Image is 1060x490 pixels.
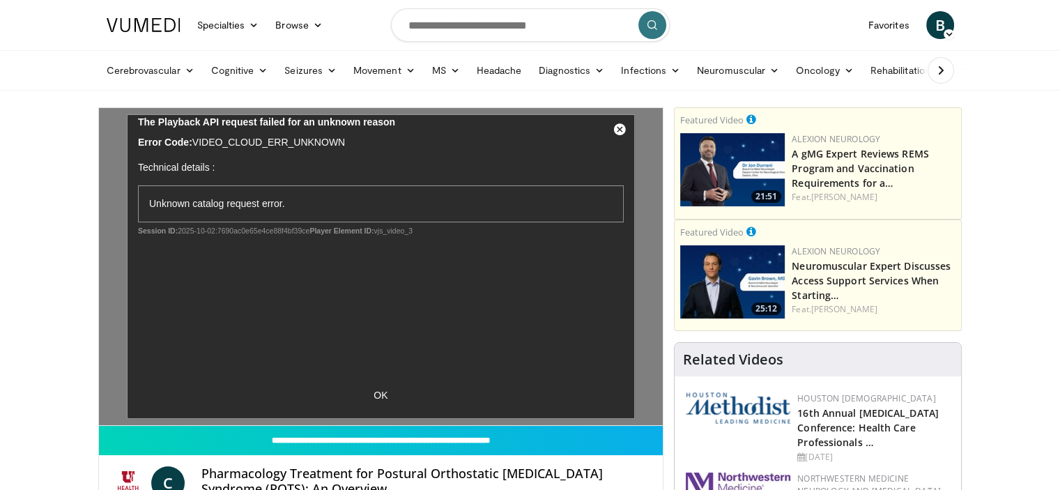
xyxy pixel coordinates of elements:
a: Diagnostics [530,56,613,84]
a: 25:12 [680,245,785,319]
input: Search topics, interventions [391,8,670,42]
video-js: Video Player [99,108,663,426]
span: 21:51 [751,190,781,203]
img: 2b05e332-28e1-4d48-9f23-7cad04c9557c.png.150x105_q85_crop-smart_upscale.jpg [680,245,785,319]
img: VuMedi Logo [107,18,180,32]
small: Featured Video [680,226,744,238]
div: [DATE] [797,451,950,464]
a: Neuromuscular Expert Discusses Access Support Services When Starting… [792,259,951,302]
img: 5e4488cc-e109-4a4e-9fd9-73bb9237ee91.png.150x105_q85_autocrop_double_scale_upscale_version-0.2.png [686,392,790,424]
a: Seizures [276,56,345,84]
div: Feat. [792,303,955,316]
a: Movement [345,56,424,84]
a: B [926,11,954,39]
a: Cognitive [203,56,277,84]
a: MS [424,56,468,84]
a: Cerebrovascular [98,56,203,84]
img: 1526bf50-c14a-4ee6-af9f-da835a6371ef.png.150x105_q85_crop-smart_upscale.png [680,133,785,206]
span: 25:12 [751,303,781,315]
a: Infections [613,56,689,84]
div: Feat. [792,191,955,204]
a: Houston [DEMOGRAPHIC_DATA] [797,392,935,404]
a: Rehabilitation [862,56,939,84]
h4: Related Videos [683,351,783,368]
a: Specialties [189,11,268,39]
a: A gMG Expert Reviews REMS Program and Vaccination Requirements for a… [792,147,929,190]
a: 21:51 [680,133,785,206]
a: Headache [468,56,530,84]
a: [PERSON_NAME] [811,191,877,203]
a: Alexion Neurology [792,133,880,145]
a: Browse [267,11,331,39]
a: Neuromuscular [689,56,788,84]
a: 16th Annual [MEDICAL_DATA] Conference: Health Care Professionals … [797,406,939,449]
small: Featured Video [680,114,744,126]
a: [PERSON_NAME] [811,303,877,315]
a: Oncology [788,56,862,84]
a: Favorites [860,11,918,39]
a: Alexion Neurology [792,245,880,257]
